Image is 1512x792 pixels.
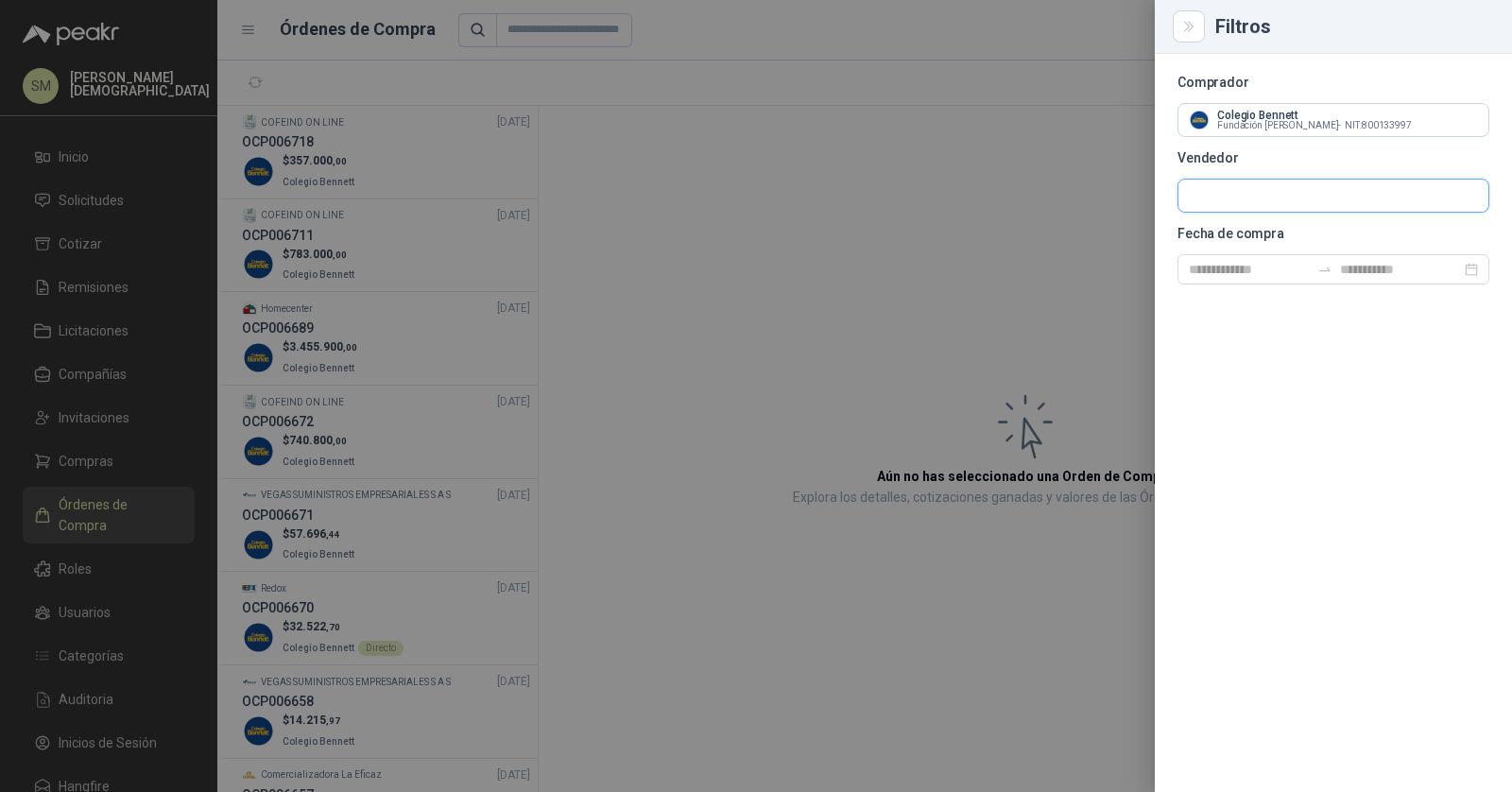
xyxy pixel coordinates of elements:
[1177,15,1200,38] button: Close
[1177,152,1489,164] p: Vendedor
[1177,228,1489,239] p: Fecha de compra
[1215,17,1489,36] div: Filtros
[1317,262,1332,277] span: swap-right
[1317,262,1332,277] span: to
[1177,77,1489,88] p: Comprador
